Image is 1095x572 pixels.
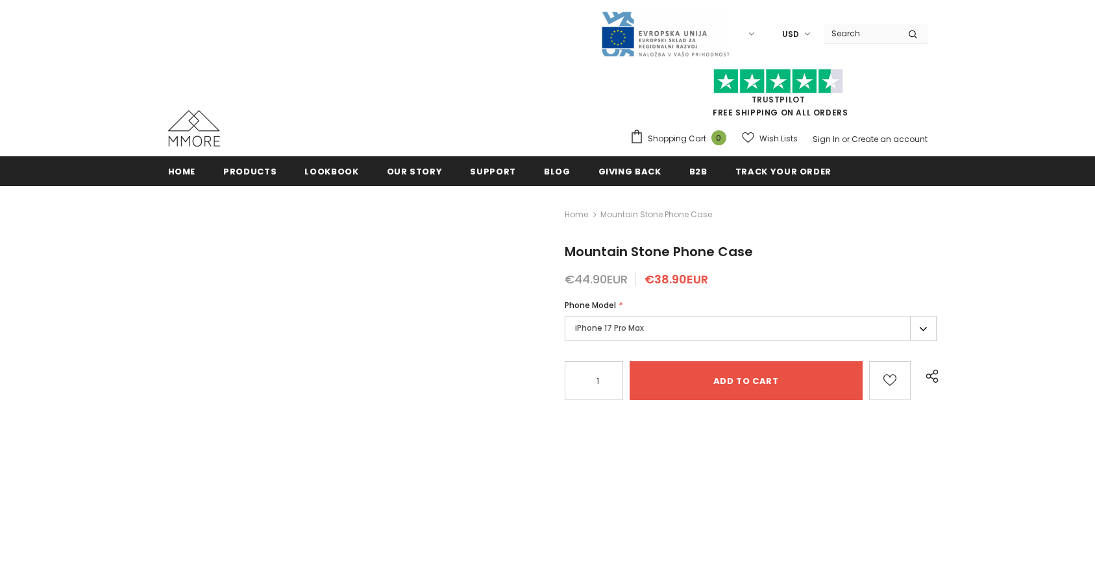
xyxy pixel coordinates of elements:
a: Wish Lists [742,127,798,150]
span: support [470,165,516,178]
a: Our Story [387,156,443,185]
span: Wish Lists [759,132,798,145]
a: Create an account [852,134,928,145]
a: support [470,156,516,185]
a: Home [565,207,588,222]
a: Shopping Cart 0 [630,129,733,149]
span: Phone Model [565,300,616,311]
label: iPhone 17 Pro Max [565,316,937,341]
img: Trust Pilot Stars [713,69,843,94]
span: Home [168,165,196,178]
a: Sign In [813,134,840,145]
a: Products [223,156,277,185]
span: Giving back [598,165,661,178]
span: USD [782,28,799,41]
span: Mountain Stone Phone Case [565,243,753,261]
a: Lookbook [304,156,358,185]
span: or [842,134,850,145]
a: Blog [544,156,571,185]
a: Javni Razpis [600,28,730,39]
span: B2B [689,165,707,178]
span: Lookbook [304,165,358,178]
span: 0 [711,130,726,145]
a: Giving back [598,156,661,185]
span: €44.90EUR [565,271,628,287]
a: B2B [689,156,707,185]
a: Track your order [735,156,831,185]
span: Products [223,165,277,178]
span: Mountain Stone Phone Case [600,207,712,222]
span: €38.90EUR [645,271,708,287]
img: Javni Razpis [600,10,730,58]
img: MMORE Cases [168,110,220,147]
span: FREE SHIPPING ON ALL ORDERS [630,75,928,118]
span: Shopping Cart [648,132,706,145]
a: Home [168,156,196,185]
input: Search Site [824,24,898,43]
span: Our Story [387,165,443,178]
span: Track your order [735,165,831,178]
input: Add to cart [630,361,863,400]
span: Blog [544,165,571,178]
a: Trustpilot [752,94,806,105]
